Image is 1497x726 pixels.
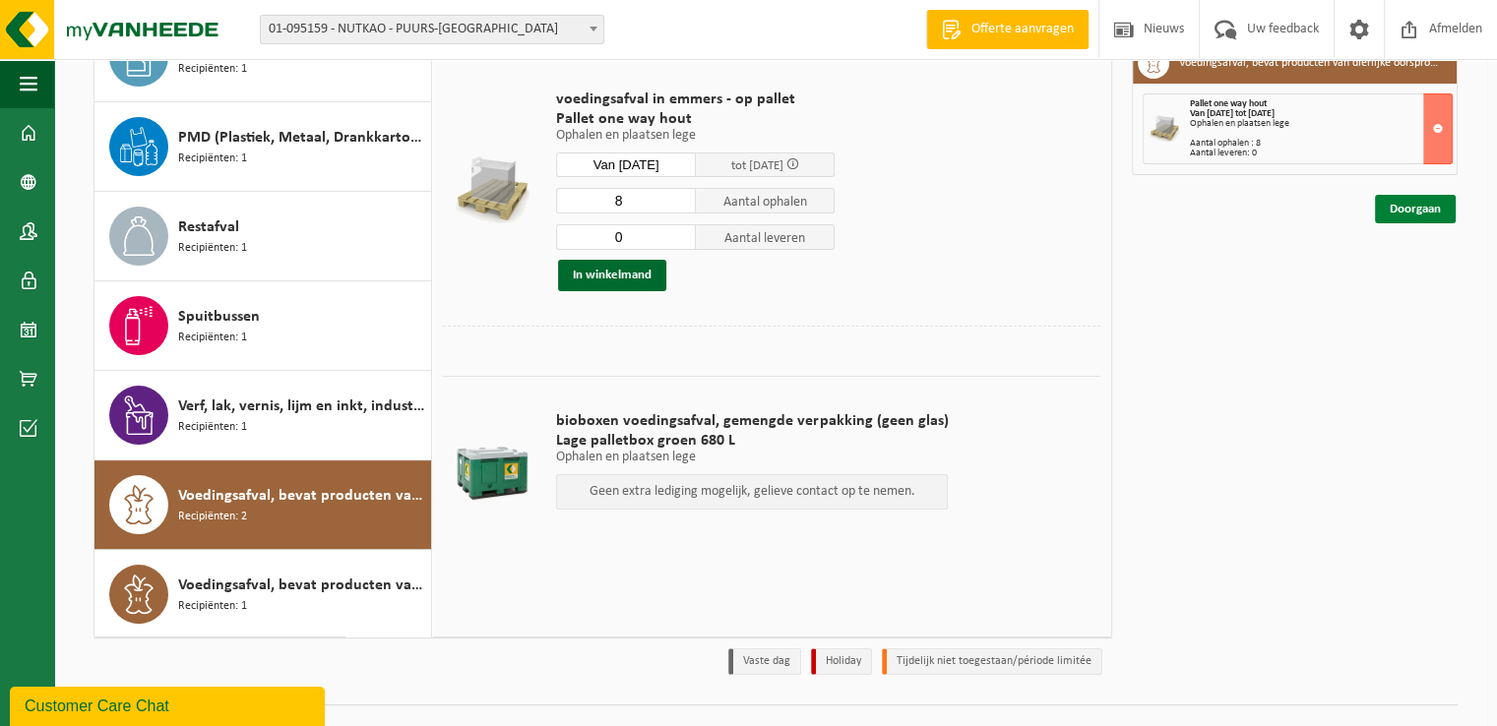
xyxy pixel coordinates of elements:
span: Recipiënten: 1 [178,239,247,258]
button: PMD (Plastiek, Metaal, Drankkartons) (bedrijven) Recipiënten: 1 [94,102,432,192]
span: voedingsafval in emmers - op pallet [556,90,835,109]
span: Recipiënten: 1 [178,329,247,347]
a: Offerte aanvragen [926,10,1089,49]
span: bioboxen voedingsafval, gemengde verpakking (geen glas) [556,411,948,431]
span: Offerte aanvragen [967,20,1079,39]
li: Vaste dag [728,648,801,675]
span: Voedingsafval, bevat producten van dierlijke oorsprong, gemengde verpakking (exclusief glas), cat... [178,484,426,508]
li: Tijdelijk niet toegestaan/période limitée [882,648,1102,675]
p: Geen extra lediging mogelijk, gelieve contact op te nemen. [567,485,937,499]
span: Recipiënten: 1 [178,150,247,168]
span: Recipiënten: 1 [178,60,247,79]
span: Aantal ophalen [696,188,836,213]
span: 01-095159 - NUTKAO - PUURS-SINT-AMANDS [260,15,604,44]
span: Spuitbussen [178,305,260,329]
div: Aantal leveren: 0 [1190,149,1453,158]
div: Ophalen en plaatsen lege [1190,119,1453,129]
span: Recipiënten: 1 [178,418,247,437]
span: PMD (Plastiek, Metaal, Drankkartons) (bedrijven) [178,126,426,150]
button: Verf, lak, vernis, lijm en inkt, industrieel in kleinverpakking Recipiënten: 1 [94,371,432,460]
span: Restafval [178,215,239,239]
p: Ophalen en plaatsen lege [556,451,948,464]
span: Voedingsafval, bevat producten van dierlijke oorsprong, glazen verpakking, categorie 3 [178,574,426,597]
button: Restafval Recipiënten: 1 [94,192,432,281]
button: Voedingsafval, bevat producten van dierlijke oorsprong, gemengde verpakking (exclusief glas), cat... [94,460,432,550]
span: Verf, lak, vernis, lijm en inkt, industrieel in kleinverpakking [178,394,426,418]
span: Lage palletbox groen 680 L [556,431,948,451]
span: 01-095159 - NUTKAO - PUURS-SINT-AMANDS [261,16,603,43]
span: Pallet one way hout [556,109,835,129]
span: Recipiënten: 1 [178,597,247,616]
strong: Van [DATE] tot [DATE] [1190,108,1275,119]
span: Recipiënten: 2 [178,508,247,526]
button: Spuitbussen Recipiënten: 1 [94,281,432,371]
h3: Voedingsafval, bevat producten van dierlijke oorsprong, gemengde verpakking (exclusief glas), cat... [1179,47,1443,79]
span: Aantal leveren [696,224,836,250]
iframe: chat widget [10,683,329,726]
input: Selecteer datum [556,152,696,177]
p: Ophalen en plaatsen lege [556,129,835,143]
span: tot [DATE] [731,159,783,172]
button: Voedingsafval, bevat producten van dierlijke oorsprong, glazen verpakking, categorie 3 Recipiënte... [94,550,432,638]
a: Doorgaan [1375,195,1456,223]
div: Aantal ophalen : 8 [1190,139,1453,149]
button: In winkelmand [558,260,666,291]
li: Holiday [811,648,872,675]
span: Pallet one way hout [1190,98,1267,109]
